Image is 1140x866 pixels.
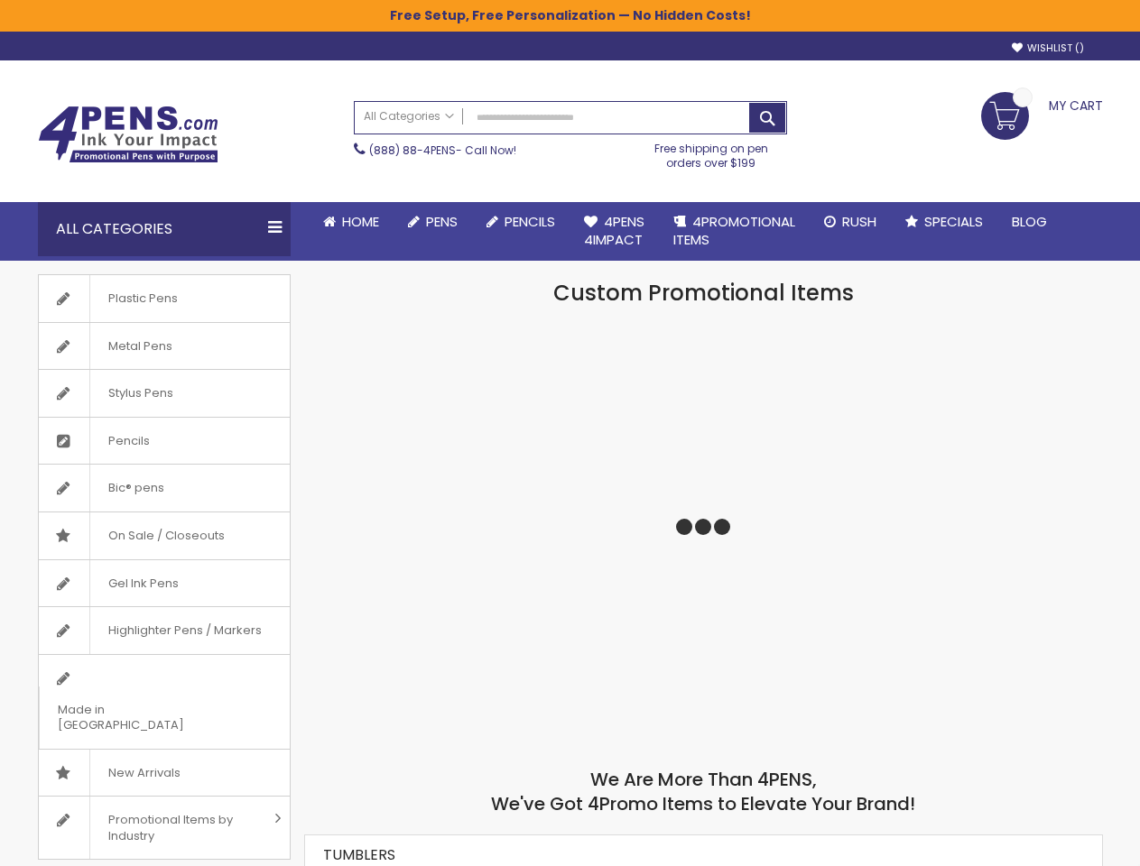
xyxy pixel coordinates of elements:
a: All Categories [355,102,463,132]
h2: We Are More Than 4PENS, We've Got 4Promo Items to Elevate Your Brand! [304,768,1103,816]
span: Pencils [89,418,168,465]
span: Blog [1012,212,1047,231]
h1: Custom Promotional Items [304,279,1103,308]
div: Free shipping on pen orders over $199 [635,134,787,170]
a: Promotional Items by Industry [39,797,290,859]
a: Highlighter Pens / Markers [39,607,290,654]
span: Pens [426,212,458,231]
span: Home [342,212,379,231]
span: Rush [842,212,876,231]
a: New Arrivals [39,750,290,797]
span: Plastic Pens [89,275,196,322]
a: Rush [810,202,891,242]
span: All Categories [364,109,454,124]
span: New Arrivals [89,750,199,797]
a: Bic® pens [39,465,290,511]
a: Metal Pens [39,323,290,370]
span: 4PROMOTIONAL ITEMS [673,212,795,249]
span: Stylus Pens [89,370,191,417]
a: Gel Ink Pens [39,560,290,607]
a: 4Pens4impact [570,202,659,261]
a: Stylus Pens [39,370,290,417]
span: Bic® pens [89,465,182,511]
span: Pencils [505,212,555,231]
span: Promotional Items by Industry [89,797,268,859]
a: Blog [997,202,1061,242]
span: 4Pens 4impact [584,212,644,249]
a: Made in [GEOGRAPHIC_DATA] [39,655,290,749]
a: 4PROMOTIONALITEMS [659,202,810,261]
span: Made in [GEOGRAPHIC_DATA] [39,686,245,749]
a: Wishlist [1012,41,1084,55]
span: Highlighter Pens / Markers [89,607,280,654]
span: On Sale / Closeouts [89,512,243,559]
span: Metal Pens [89,323,190,370]
span: Specials [924,212,983,231]
a: Pencils [472,202,570,242]
span: - Call Now! [369,143,516,158]
a: Plastic Pens [39,275,290,322]
span: Gel Ink Pens [89,560,197,607]
a: Home [309,202,394,242]
div: All Categories [38,202,291,256]
a: (888) 88-4PENS [369,143,456,158]
img: 4Pens Custom Pens and Promotional Products [38,106,218,163]
a: Pencils [39,418,290,465]
a: Specials [891,202,997,242]
a: On Sale / Closeouts [39,512,290,559]
a: Pens [394,202,472,242]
